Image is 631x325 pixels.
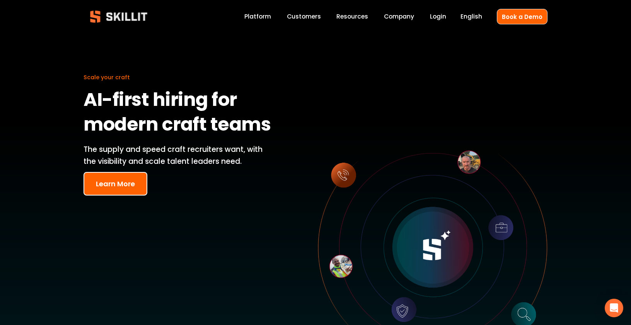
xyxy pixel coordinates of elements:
[244,12,271,22] a: Platform
[336,12,368,21] span: Resources
[430,12,446,22] a: Login
[384,12,414,22] a: Company
[605,299,623,317] div: Open Intercom Messenger
[460,12,482,22] div: language picker
[84,5,154,28] img: Skillit
[287,12,321,22] a: Customers
[497,9,547,24] a: Book a Demo
[84,73,130,81] span: Scale your craft
[84,85,271,142] strong: AI-first hiring for modern craft teams
[460,12,482,21] span: English
[336,12,368,22] a: folder dropdown
[84,172,147,196] button: Learn More
[84,144,275,167] p: The supply and speed craft recruiters want, with the visibility and scale talent leaders need.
